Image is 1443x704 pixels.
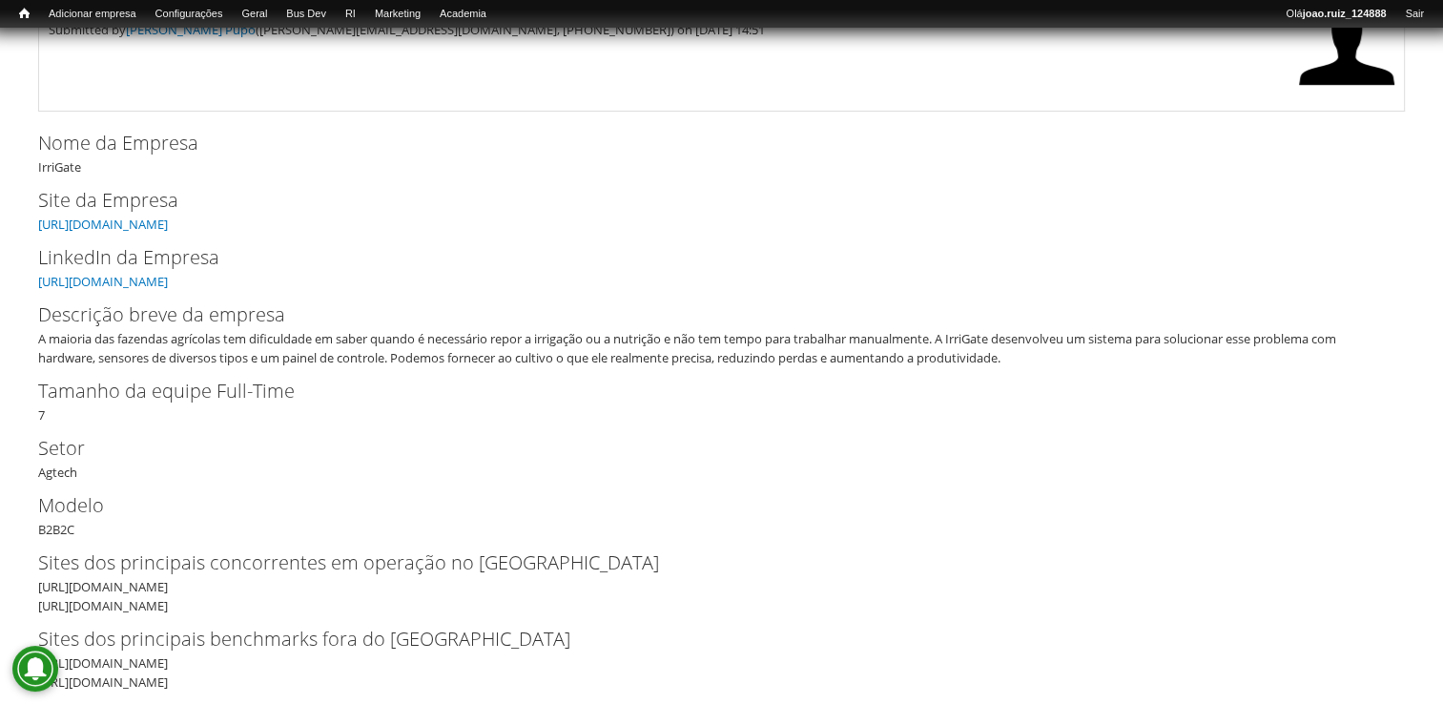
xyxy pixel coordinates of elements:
label: Descrição breve da empresa [38,300,1373,329]
a: Marketing [365,5,430,24]
div: [URL][DOMAIN_NAME] [URL][DOMAIN_NAME] [38,577,1392,615]
div: Submitted by ([PERSON_NAME][EMAIL_ADDRESS][DOMAIN_NAME], [PHONE_NUMBER]) on [DATE] 14:51 [49,20,1289,39]
a: Ver perfil do usuário. [1299,83,1394,100]
a: [PERSON_NAME] Pupo [126,21,256,38]
span: Início [19,7,30,20]
div: Agtech [38,434,1405,482]
a: Bus Dev [277,5,336,24]
label: Site da Empresa [38,186,1373,215]
div: A maioria das fazendas agrícolas tem dificuldade em saber quando é necessário repor a irrigação o... [38,329,1392,367]
a: Academia [430,5,496,24]
label: Sites dos principais benchmarks fora do [GEOGRAPHIC_DATA] [38,625,1373,653]
a: RI [336,5,365,24]
a: Adicionar empresa [39,5,146,24]
label: LinkedIn da Empresa [38,243,1373,272]
a: [URL][DOMAIN_NAME] [38,273,168,290]
a: Olájoao.ruiz_124888 [1276,5,1395,24]
a: Configurações [146,5,233,24]
div: IrriGate [38,129,1405,176]
label: Nome da Empresa [38,129,1373,157]
strong: joao.ruiz_124888 [1303,8,1387,19]
label: Tamanho da equipe Full-Time [38,377,1373,405]
div: B2B2C [38,491,1405,539]
a: Sair [1395,5,1433,24]
label: Setor [38,434,1373,463]
a: [URL][DOMAIN_NAME] [38,216,168,233]
div: [URL][DOMAIN_NAME] [URL][DOMAIN_NAME] [38,653,1392,692]
img: Foto de Gabriel Nowacki Pupo [1299,1,1394,96]
a: Geral [232,5,277,24]
div: 7 [38,377,1405,424]
label: Sites dos principais concorrentes em operação no [GEOGRAPHIC_DATA] [38,549,1373,577]
label: Modelo [38,491,1373,520]
a: Início [10,5,39,23]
